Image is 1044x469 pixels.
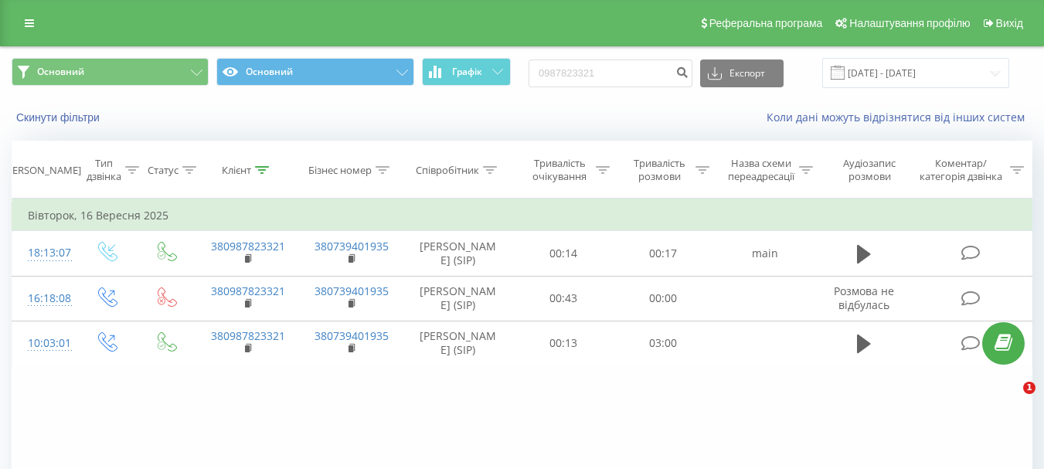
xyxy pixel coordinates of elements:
div: Клієнт [222,164,251,177]
td: [PERSON_NAME] (SIP) [403,231,514,276]
div: Аудіозапис розмови [831,157,909,183]
td: 00:13 [514,321,614,365]
div: Тривалість розмови [627,157,692,183]
div: Коментар/категорія дзвінка [916,157,1006,183]
a: 380987823321 [211,239,285,253]
td: [PERSON_NAME] (SIP) [403,276,514,321]
td: main [713,231,817,276]
a: Коли дані можуть відрізнятися вiд інших систем [767,110,1032,124]
span: 1 [1023,382,1035,394]
span: Графік [452,66,482,77]
div: 16:18:08 [28,284,60,314]
a: 380739401935 [315,239,389,253]
td: 00:43 [514,276,614,321]
div: 10:03:01 [28,328,60,359]
td: 00:17 [614,231,713,276]
a: 380987823321 [211,284,285,298]
td: [PERSON_NAME] (SIP) [403,321,514,365]
button: Графік [422,58,511,86]
span: Основний [37,66,84,78]
td: 03:00 [614,321,713,365]
div: 18:13:07 [28,238,60,268]
span: Реферальна програма [709,17,823,29]
input: Пошук за номером [529,59,692,87]
span: Вихід [996,17,1023,29]
a: 380987823321 [211,328,285,343]
a: 380739401935 [315,284,389,298]
div: Назва схеми переадресації [727,157,795,183]
td: 00:00 [614,276,713,321]
td: 00:14 [514,231,614,276]
iframe: Intercom live chat [991,382,1029,419]
button: Основний [12,58,209,86]
button: Експорт [700,59,784,87]
div: Статус [148,164,179,177]
button: Скинути фільтри [12,110,107,124]
div: Співробітник [416,164,479,177]
td: Вівторок, 16 Вересня 2025 [12,200,1032,231]
a: 380739401935 [315,328,389,343]
div: [PERSON_NAME] [3,164,81,177]
span: Налаштування профілю [849,17,970,29]
div: Бізнес номер [308,164,372,177]
div: Тип дзвінка [87,157,121,183]
div: Тривалість очікування [528,157,592,183]
button: Основний [216,58,413,86]
span: Розмова не відбулась [834,284,894,312]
